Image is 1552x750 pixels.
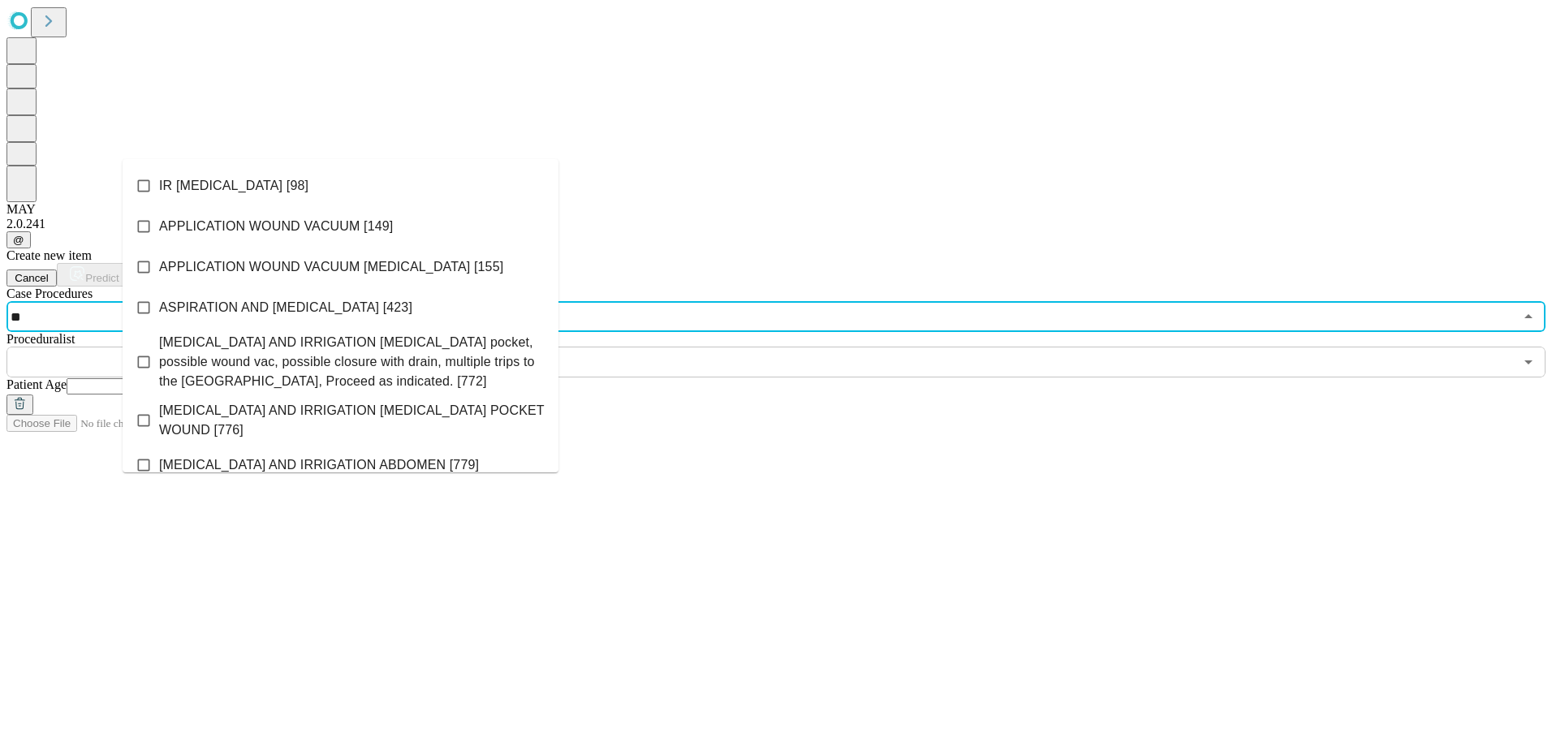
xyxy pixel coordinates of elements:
span: [MEDICAL_DATA] AND IRRIGATION [MEDICAL_DATA] pocket, possible wound vac, possible closure with dr... [159,333,545,391]
span: IR [MEDICAL_DATA] [98] [159,176,308,196]
div: MAY [6,202,1546,217]
button: @ [6,231,31,248]
button: Predict [57,263,131,287]
span: APPLICATION WOUND VACUUM [MEDICAL_DATA] [155] [159,257,503,277]
button: Close [1517,305,1540,328]
div: 2.0.241 [6,217,1546,231]
span: ASPIRATION AND [MEDICAL_DATA] [423] [159,298,412,317]
span: APPLICATION WOUND VACUUM [149] [159,217,393,236]
span: Predict [85,272,119,284]
span: [MEDICAL_DATA] AND IRRIGATION ABDOMEN [779] [159,455,479,475]
span: Proceduralist [6,332,75,346]
span: @ [13,234,24,246]
span: [MEDICAL_DATA] AND IRRIGATION [MEDICAL_DATA] POCKET WOUND [776] [159,401,545,440]
button: Open [1517,351,1540,373]
span: Scheduled Procedure [6,287,93,300]
span: Create new item [6,248,92,262]
span: Patient Age [6,377,67,391]
button: Cancel [6,269,57,287]
span: Cancel [15,272,49,284]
